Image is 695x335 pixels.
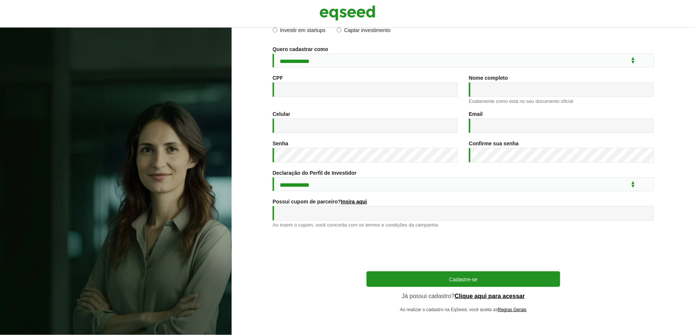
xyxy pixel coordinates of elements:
label: Nome completo [469,75,508,80]
label: Captar investimento [337,28,391,35]
label: Quero cadastrar como [273,47,328,52]
img: EqSeed Logo [320,4,375,22]
label: Senha [273,141,288,146]
label: Confirme sua senha [469,141,519,146]
a: Insira aqui [341,199,367,204]
label: Email [469,111,483,117]
div: Exatamente como está no seu documento oficial [469,99,654,104]
label: Possui cupom de parceiro? [273,199,367,204]
iframe: reCAPTCHA [407,235,520,264]
div: Ao inserir o cupom, você concorda com os termos e condições da campanha [273,222,654,227]
p: Ao realizar o cadastro na EqSeed, você aceita as [366,307,560,312]
label: CPF [273,75,283,80]
a: Clique aqui para acessar [455,293,525,299]
input: Investir em startups [273,28,277,32]
label: Celular [273,111,290,117]
a: Regras Gerais [498,307,527,312]
label: Investir em startups [273,28,326,35]
input: Captar investimento [337,28,342,32]
button: Cadastre-se [366,271,560,287]
label: Declaração do Perfil de Investidor [273,170,357,176]
p: Já possui cadastro? [366,293,560,300]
